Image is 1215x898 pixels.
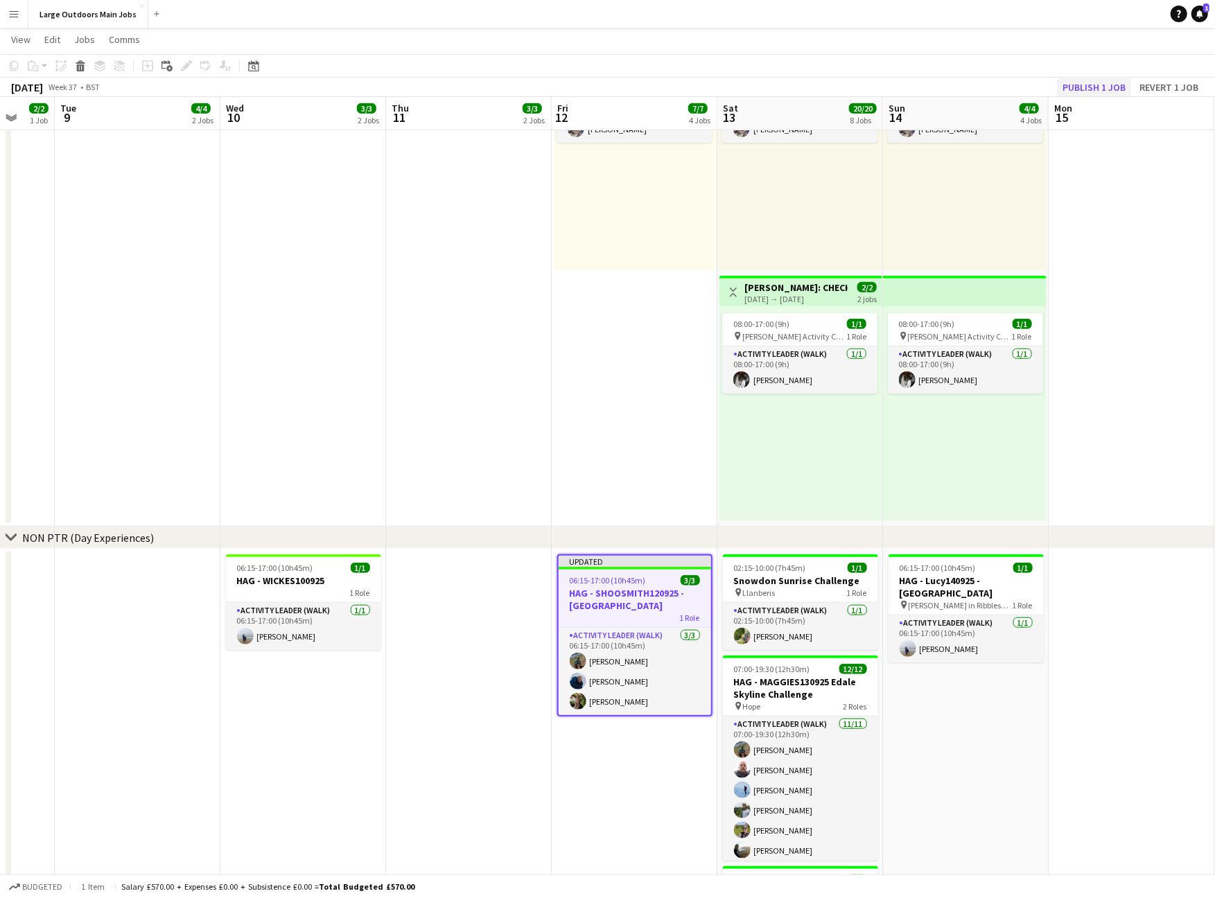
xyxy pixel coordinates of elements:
span: 07:00-19:30 (12h30m) [734,664,810,674]
span: Edit [44,33,60,46]
app-card-role: Activity Leader (Walk)1/106:15-17:00 (10h45m)[PERSON_NAME] [226,603,381,650]
span: 08:00-17:00 (9h) [899,319,955,329]
span: 2/2 [29,103,49,114]
div: 1 Job [30,115,48,125]
a: Comms [103,30,146,49]
span: 4/4 [1020,103,1039,114]
div: 4 Jobs [1020,115,1042,125]
span: 06:15-17:00 (10h45m) [570,575,646,586]
span: 1 Role [350,588,370,598]
span: 1/1 [1013,563,1033,573]
div: 8 Jobs [850,115,876,125]
span: 3/3 [523,103,542,114]
span: View [11,33,30,46]
span: Total Budgeted £570.00 [319,881,414,892]
span: 1 Role [680,613,700,623]
button: Revert 1 job [1134,78,1204,96]
app-card-role: Activity Leader (Walk)1/108:00-17:00 (9h)[PERSON_NAME] [888,346,1043,394]
span: Week 37 [46,82,80,92]
span: Thu [392,102,409,114]
app-job-card: 08:00-17:00 (9h)1/1 [PERSON_NAME] Activity Centre1 RoleActivity Leader (Walk)1/108:00-17:00 (9h)[... [722,313,877,394]
span: Sat [723,102,738,114]
a: Edit [39,30,66,49]
span: 02:15-10:00 (7h45m) [734,563,806,573]
span: 1 Role [1012,331,1032,342]
h3: HAG - SHOOSMITH120925 - [GEOGRAPHIC_DATA] [559,587,711,612]
span: Hope [743,701,761,712]
span: 9 [58,109,76,125]
span: 1/1 [848,563,867,573]
span: [PERSON_NAME] Activity Centre [908,331,1012,342]
a: 1 [1191,6,1208,22]
span: 06:15-17:00 (10h45m) [237,563,313,573]
span: [PERSON_NAME] in Ribblesdale [GEOGRAPHIC_DATA] [909,600,1013,610]
span: 1 [1203,3,1209,12]
span: Sun [889,102,905,114]
app-card-role: Activity Leader (Walk)1/106:15-17:00 (10h45m)[PERSON_NAME] [889,615,1044,662]
h3: [PERSON_NAME]: CHECK BEFORE BOOKING STAFF [PERSON_NAME] Coast Walking Weekend Day Walk Leader [744,281,848,294]
span: 1 Role [846,331,866,342]
div: 4 Jobs [689,115,710,125]
div: 2 Jobs [358,115,379,125]
app-card-role: Activity Leader (Walk)1/102:15-10:00 (7h45m)[PERSON_NAME] [723,603,878,650]
span: 1 item [76,881,110,892]
span: 4/4 [191,103,211,114]
app-job-card: 06:15-17:00 (10h45m)1/1HAG - Lucy140925 - [GEOGRAPHIC_DATA] [PERSON_NAME] in Ribblesdale [GEOGRAP... [889,554,1044,662]
app-job-card: 07:00-19:30 (12h30m)12/12HAG - MAGGIES130925 Edale Skyline Challenge Hope2 RolesActivity Leader (... [723,655,878,861]
span: Mon [1054,102,1072,114]
span: 06:15-17:00 (10h45m) [900,563,976,573]
div: 2 Jobs [192,115,213,125]
span: 7/7 [688,103,708,114]
span: 12/12 [839,664,867,674]
a: Jobs [69,30,100,49]
app-card-role: Activity Leader (Walk)1/108:00-17:00 (9h)[PERSON_NAME] [722,346,877,394]
div: [DATE] [11,80,43,94]
div: 2 Jobs [523,115,545,125]
h3: HAG - WICKES100925 [226,574,381,587]
span: 3/3 [681,575,700,586]
h3: HAG - MAGGIES130925 Edale Skyline Challenge [723,676,878,701]
span: 1/1 [351,563,370,573]
span: 1/1 [1013,319,1032,329]
div: BST [86,82,100,92]
span: 1/1 [847,319,866,329]
button: Budgeted [7,879,64,895]
a: View [6,30,36,49]
div: Updated [559,556,711,567]
app-card-role: Activity Leader (Walk)3/306:15-17:00 (10h45m)[PERSON_NAME][PERSON_NAME][PERSON_NAME] [559,628,711,715]
span: 13 [721,109,738,125]
app-job-card: Updated06:15-17:00 (10h45m)3/3HAG - SHOOSMITH120925 - [GEOGRAPHIC_DATA]1 RoleActivity Leader (Wal... [557,554,713,716]
div: 2 jobs [857,292,877,304]
span: Tue [60,102,76,114]
span: 3/3 [357,103,376,114]
span: 15 [1052,109,1072,125]
button: Publish 1 job [1057,78,1131,96]
span: 08:00-17:00 (9h) [733,319,789,329]
span: Llanberis [743,588,776,598]
span: 20/20 [849,103,877,114]
span: 10 [224,109,244,125]
app-job-card: 08:00-17:00 (9h)1/1 [PERSON_NAME] Activity Centre1 RoleActivity Leader (Walk)1/108:00-17:00 (9h)[... [888,313,1043,394]
span: 1 Role [1013,600,1033,610]
button: Large Outdoors Main Jobs [28,1,148,28]
div: [DATE] → [DATE] [744,294,848,304]
app-job-card: 06:15-17:00 (10h45m)1/1HAG - WICKES1009251 RoleActivity Leader (Walk)1/106:15-17:00 (10h45m)[PERS... [226,554,381,650]
span: Comms [109,33,140,46]
span: 11 [390,109,409,125]
h3: HAG - Lucy140925 - [GEOGRAPHIC_DATA] [889,574,1044,599]
span: 12 [555,109,568,125]
span: Budgeted [22,882,62,892]
div: Salary £570.00 + Expenses £0.00 + Subsistence £0.00 = [121,881,414,892]
span: Wed [226,102,244,114]
app-job-card: 02:15-10:00 (7h45m)1/1Snowdon Sunrise Challenge Llanberis1 RoleActivity Leader (Walk)1/102:15-10:... [723,554,878,650]
span: Fri [557,102,568,114]
span: 2 Roles [843,701,867,712]
span: 2/2 [857,282,877,292]
span: [PERSON_NAME] Activity Centre [742,331,846,342]
h3: Snowdon Sunrise Challenge [723,574,878,587]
